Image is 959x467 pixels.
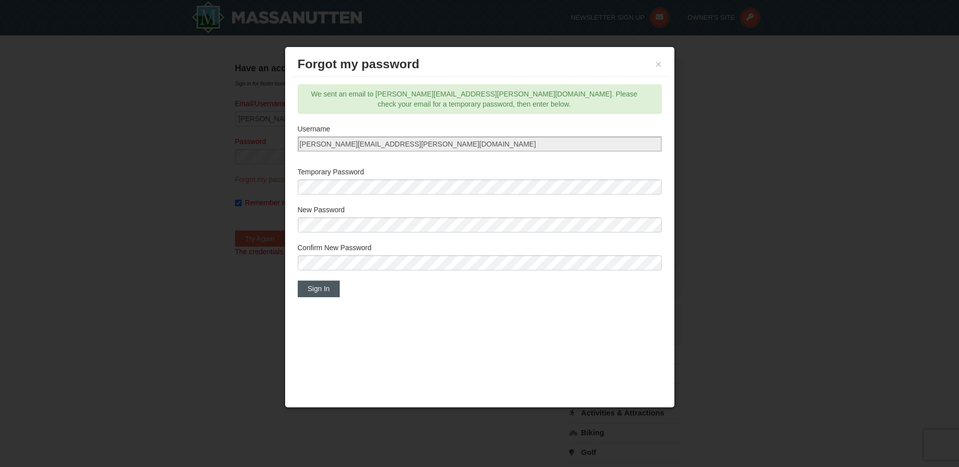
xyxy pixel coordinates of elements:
input: Email Address [298,136,662,152]
button: × [656,59,662,69]
label: Confirm New Password [298,243,662,253]
div: We sent an email to [PERSON_NAME][EMAIL_ADDRESS][PERSON_NAME][DOMAIN_NAME]. Please check your ema... [298,84,662,114]
h3: Forgot my password [298,57,662,72]
label: Temporary Password [298,167,662,177]
button: Sign In [298,281,340,297]
label: Username [298,124,662,134]
label: New Password [298,205,662,215]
